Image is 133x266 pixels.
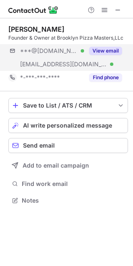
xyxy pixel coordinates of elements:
button: Send email [8,138,128,153]
button: Reveal Button [89,73,122,82]
span: AI write personalized message [23,122,112,129]
span: [EMAIL_ADDRESS][DOMAIN_NAME] [20,60,107,68]
span: ***@[DOMAIN_NAME] [20,47,78,55]
img: ContactOut v5.3.10 [8,5,59,15]
button: Reveal Button [89,47,122,55]
span: Notes [22,197,125,204]
div: Founder & Owner at Brooklyn Pizza Masters,LLc [8,34,128,42]
button: AI write personalized message [8,118,128,133]
span: Add to email campaign [23,162,89,169]
div: Save to List / ATS / CRM [23,102,113,109]
div: [PERSON_NAME] [8,25,64,33]
span: Send email [23,142,55,149]
button: Add to email campaign [8,158,128,173]
button: save-profile-one-click [8,98,128,113]
button: Notes [8,195,128,206]
button: Find work email [8,178,128,190]
span: Find work email [22,180,125,188]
